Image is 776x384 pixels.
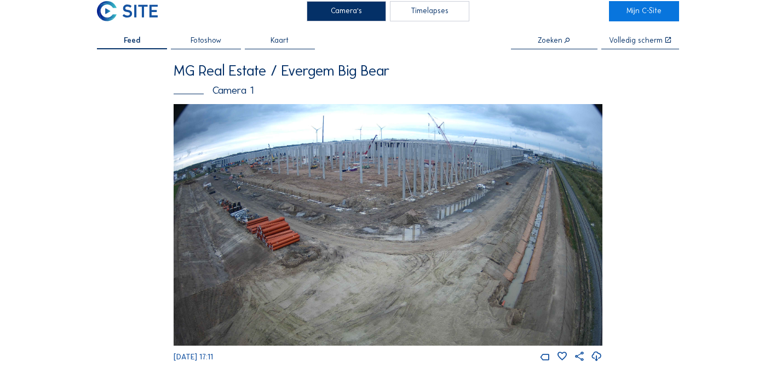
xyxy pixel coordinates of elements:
[97,1,167,21] a: C-SITE Logo
[174,85,603,95] div: Camera 1
[174,352,213,362] span: [DATE] 17:11
[609,37,663,44] div: Volledig scherm
[609,1,679,21] a: Mijn C-Site
[174,63,603,78] div: MG Real Estate / Evergem Big Bear
[271,37,289,44] span: Kaart
[124,37,140,44] span: Feed
[174,104,603,346] img: Image
[390,1,469,21] div: Timelapses
[97,1,158,21] img: C-SITE Logo
[307,1,386,21] div: Camera's
[191,37,221,44] span: Fotoshow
